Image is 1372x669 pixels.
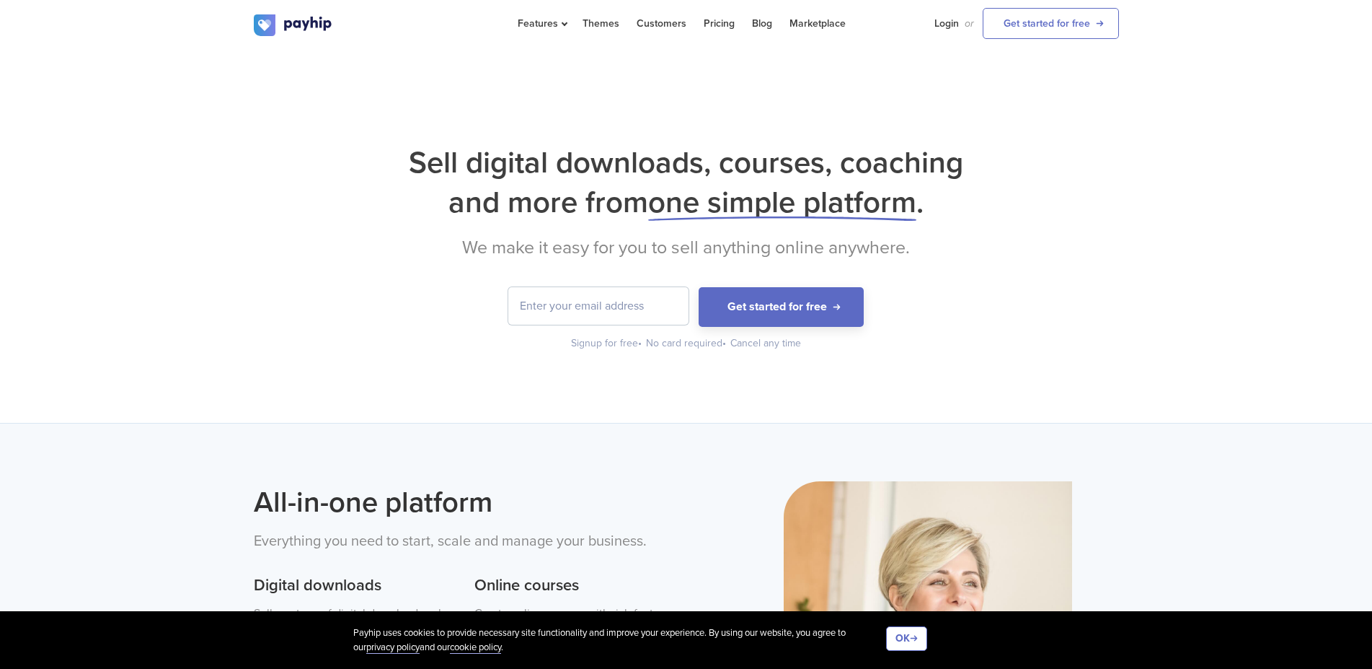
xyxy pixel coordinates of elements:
[722,337,726,349] span: •
[254,574,454,598] h3: Digital downloads
[648,184,916,221] span: one simple platform
[730,336,801,351] div: Cancel any time
[508,287,689,325] input: Enter your email address
[646,336,727,351] div: No card required
[518,17,565,30] span: Features
[916,184,924,221] span: .
[353,626,886,655] div: Payhip uses cookies to provide necessary site functionality and improve your experience. By using...
[699,287,864,327] button: Get started for free
[254,14,333,36] img: logo.svg
[254,481,676,523] h2: All-in-one platform
[254,530,676,553] p: Everything you need to start, scale and manage your business.
[450,642,501,654] a: cookie policy
[474,574,675,598] h3: Online courses
[886,626,927,651] button: OK
[638,337,642,349] span: •
[366,642,420,654] a: privacy policy
[983,8,1119,39] a: Get started for free
[254,237,1119,258] h2: We make it easy for you to sell anything online anywhere.
[254,143,1119,222] h1: Sell digital downloads, courses, coaching and more from
[571,336,643,351] div: Signup for free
